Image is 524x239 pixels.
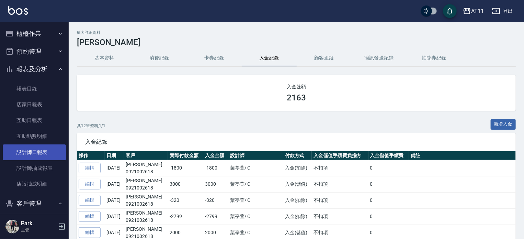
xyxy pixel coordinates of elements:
button: save [443,4,457,18]
td: 不扣項 [312,192,368,208]
h3: 2163 [287,93,306,102]
a: 互助點數明細 [3,128,66,144]
th: 設計師 [228,151,283,160]
a: 店販抽成明細 [3,176,66,192]
td: 3000 [168,176,203,192]
button: 櫃檯作業 [3,25,66,43]
td: 0 [368,176,409,192]
td: 入金(扣除) [283,192,312,208]
p: 共 12 筆資料, 1 / 1 [77,123,105,129]
th: 付款方式 [283,151,312,160]
a: 店家日報表 [3,97,66,112]
td: [DATE] [105,208,124,225]
div: AT11 [471,7,484,15]
th: 備註 [409,151,516,160]
td: -320 [168,192,203,208]
td: [PERSON_NAME] [124,160,168,176]
button: 簡訊發送紀錄 [352,50,407,66]
button: 新增入金 [491,119,516,130]
a: 報表目錄 [3,81,66,97]
a: 編輯 [79,163,101,173]
button: 報表及分析 [3,60,66,78]
a: 編輯 [79,227,101,238]
button: 基本資料 [77,50,132,66]
a: 互助日報表 [3,112,66,128]
td: 0 [368,192,409,208]
td: 葉亭萱 / C [228,192,283,208]
a: 編輯 [79,179,101,189]
button: 消費記錄 [132,50,187,66]
td: 0 [368,160,409,176]
img: Logo [8,6,28,15]
td: [DATE] [105,192,124,208]
td: 葉亭萱 / C [228,176,283,192]
th: 入金金額 [203,151,228,160]
td: -2799 [203,208,228,225]
td: 3000 [203,176,228,192]
a: 設計師日報表 [3,144,66,160]
th: 操作 [77,151,105,160]
img: Person [5,220,19,233]
td: 不扣項 [312,176,368,192]
th: 客戶 [124,151,168,160]
td: 不扣項 [312,208,368,225]
button: 入金紀錄 [242,50,297,66]
td: 葉亭萱 / C [228,160,283,176]
th: 實際付款金額 [168,151,203,160]
h2: 顧客詳細資料 [77,30,516,35]
button: 客戶管理 [3,195,66,213]
p: 0921002618 [126,200,166,208]
th: 日期 [105,151,124,160]
th: 入金儲值手續費 [368,151,409,160]
td: 葉亭萱 / C [228,208,283,225]
td: 入金(扣除) [283,208,312,225]
button: 預約管理 [3,43,66,61]
td: [PERSON_NAME] [124,176,168,192]
button: AT11 [460,4,487,18]
td: [PERSON_NAME] [124,208,168,225]
h3: [PERSON_NAME] [77,37,516,47]
p: 主管 [21,227,56,233]
a: 編輯 [79,211,101,222]
td: [DATE] [105,160,124,176]
button: 抽獎券紀錄 [407,50,462,66]
td: 0 [368,208,409,225]
p: 0921002618 [126,184,166,192]
button: 卡券紀錄 [187,50,242,66]
span: 入金紀錄 [85,139,508,145]
td: [PERSON_NAME] [124,192,168,208]
p: 0921002618 [126,168,166,175]
td: [DATE] [105,176,124,192]
p: 0921002618 [126,217,166,224]
h5: Park. [21,220,56,227]
td: 不扣項 [312,160,368,176]
td: -1800 [203,160,228,176]
td: -320 [203,192,228,208]
a: 編輯 [79,195,101,206]
h2: 入金餘額 [85,83,508,90]
td: -2799 [168,208,203,225]
th: 入金儲值手續費負擔方 [312,151,368,160]
td: -1800 [168,160,203,176]
button: 登出 [489,5,516,18]
td: 入金(儲值) [283,176,312,192]
button: 顧客追蹤 [297,50,352,66]
td: 入金(扣除) [283,160,312,176]
a: 設計師抽成報表 [3,160,66,176]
